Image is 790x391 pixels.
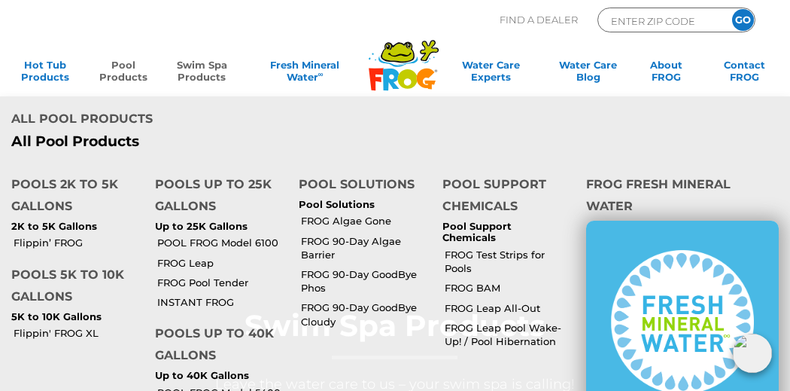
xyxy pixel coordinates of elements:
h4: FROG Fresh Mineral Water [586,173,779,221]
a: Water CareBlog [558,59,618,89]
p: Up to 40K Gallons [155,370,276,382]
a: POOL FROG Model 6100 [157,236,287,249]
a: AboutFROG [636,59,697,89]
sup: ∞ [318,70,324,78]
p: Find A Dealer [500,8,578,32]
a: Water CareExperts [442,59,541,89]
a: FROG BAM [445,281,575,295]
h4: Pools up to 25K Gallons [155,173,276,221]
a: FROG Leap All-Out [445,301,575,315]
a: FROG Test Strips for Pools [445,248,575,275]
a: Fresh MineralWater∞ [250,59,360,89]
h4: All Pool Products [11,108,384,133]
h4: Pools 2K to 5K Gallons [11,173,132,221]
a: All Pool Products [11,133,384,151]
a: FROG 90-Day GoodBye Phos [301,267,431,295]
p: Up to 25K Gallons [155,221,276,233]
h4: Pool Solutions [299,173,420,199]
h4: Pools up to 40K Gallons [155,322,276,370]
p: 5K to 10K Gallons [11,311,132,323]
a: Swim SpaProducts [172,59,232,89]
a: Flippin' FROG XL [14,326,144,340]
a: FROG 90-Day Algae Barrier [301,234,431,261]
a: FROG Pool Tender [157,276,287,289]
p: 2K to 5K Gallons [11,221,132,233]
a: Pool Solutions [299,198,375,210]
h4: Pools 5K to 10K Gallons [11,264,132,311]
a: Flippin’ FROG [14,236,144,249]
a: Hot TubProducts [15,59,76,89]
h4: Pool Support Chemicals [442,173,564,221]
a: INSTANT FROG [157,295,287,309]
a: FROG Algae Gone [301,214,431,228]
a: FROG 90-Day GoodBye Cloudy [301,301,431,328]
input: GO [732,9,754,31]
p: Pool Support Chemicals [442,221,564,244]
a: FROG Leap Pool Wake-Up! / Pool Hibernation [445,321,575,348]
a: PoolProducts [93,59,154,89]
img: openIcon [733,334,772,373]
input: Zip Code Form [609,12,711,29]
a: FROG Leap [157,256,287,270]
a: ContactFROG [714,59,775,89]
